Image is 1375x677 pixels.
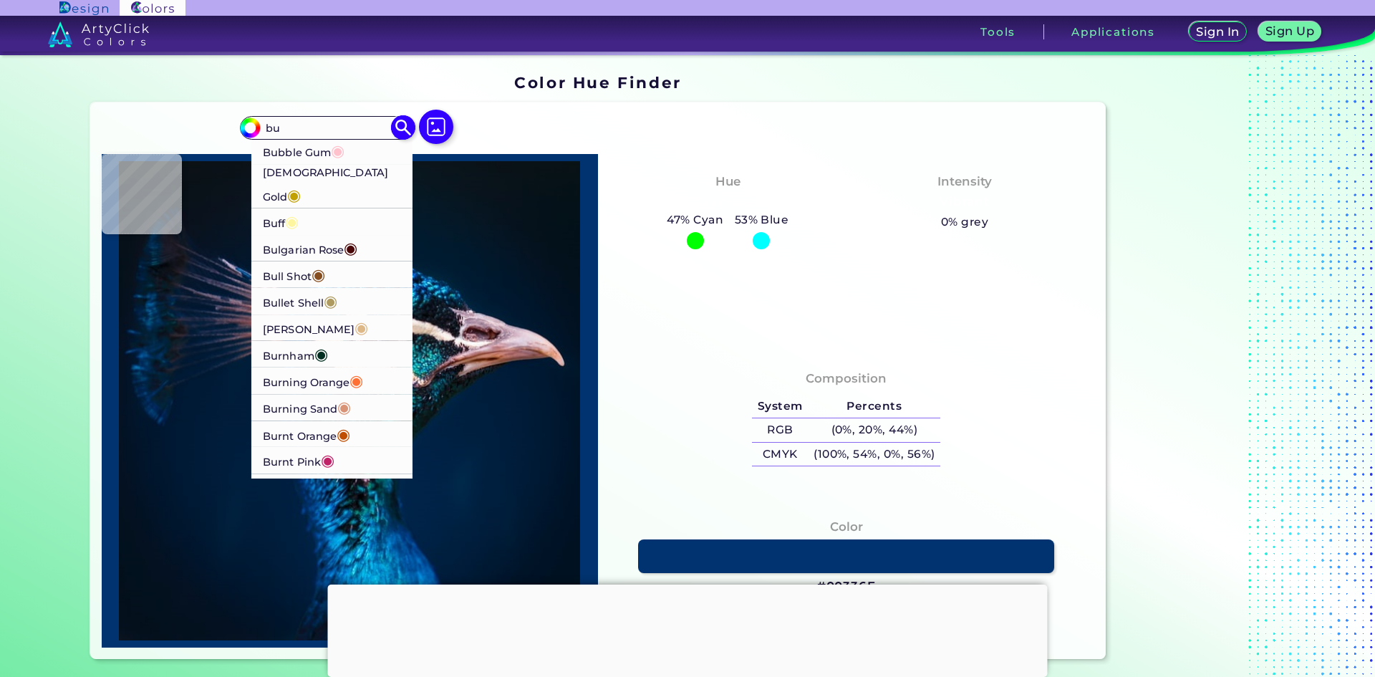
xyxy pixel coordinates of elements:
[729,211,794,229] h5: 53% Blue
[109,161,591,640] img: img_pavlin.jpg
[752,395,808,418] h5: System
[337,398,351,416] span: ◉
[331,140,344,159] span: ◉
[419,110,453,144] img: icon picture
[263,261,325,287] p: Bull Shot
[830,517,863,537] h4: Color
[263,421,350,447] p: Burnt Orange
[48,21,149,47] img: logo_artyclick_colors_white.svg
[59,1,107,15] img: ArtyClick Design logo
[350,371,364,390] span: ◉
[934,193,996,211] h3: Vibrant
[263,287,337,314] p: Bullet Shell
[355,318,369,337] span: ◉
[1268,26,1312,37] h5: Sign Up
[937,171,992,192] h4: Intensity
[662,211,729,229] h5: 47% Cyan
[980,27,1015,37] h3: Tools
[941,213,988,231] h5: 0% grey
[806,368,887,389] h4: Composition
[263,163,402,208] p: [DEMOGRAPHIC_DATA] Gold
[391,115,416,140] img: icon search
[752,418,808,442] h5: RGB
[808,418,940,442] h5: (0%, 20%, 44%)
[321,451,334,469] span: ◉
[514,72,681,93] h1: Color Hue Finder
[263,234,357,261] p: Bulgarian Rose
[286,211,299,230] span: ◉
[263,474,332,500] p: Burnt Red
[1198,27,1237,37] h5: Sign In
[263,394,351,421] p: Burning Sand
[337,424,350,443] span: ◉
[318,477,332,496] span: ◉
[312,264,325,283] span: ◉
[324,292,337,310] span: ◉
[314,345,328,363] span: ◉
[752,443,808,466] h5: CMYK
[263,447,334,474] p: Burnt Pink
[808,443,940,466] h5: (100%, 54%, 0%, 56%)
[263,341,328,368] p: Burnham
[687,193,768,211] h3: Cyan-Blue
[263,368,363,394] p: Burning Orange
[328,585,1048,673] iframe: Advertisement
[263,208,299,234] p: Buff
[1261,23,1318,41] a: Sign Up
[1111,69,1290,665] iframe: Advertisement
[808,395,940,418] h5: Percents
[263,137,344,163] p: Bubble Gum
[260,118,393,138] input: type color..
[1071,27,1155,37] h3: Applications
[817,578,876,595] h3: #00336F
[344,238,358,256] span: ◉
[1191,23,1244,41] a: Sign In
[715,171,740,192] h4: Hue
[263,315,368,341] p: [PERSON_NAME]
[288,185,301,203] span: ◉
